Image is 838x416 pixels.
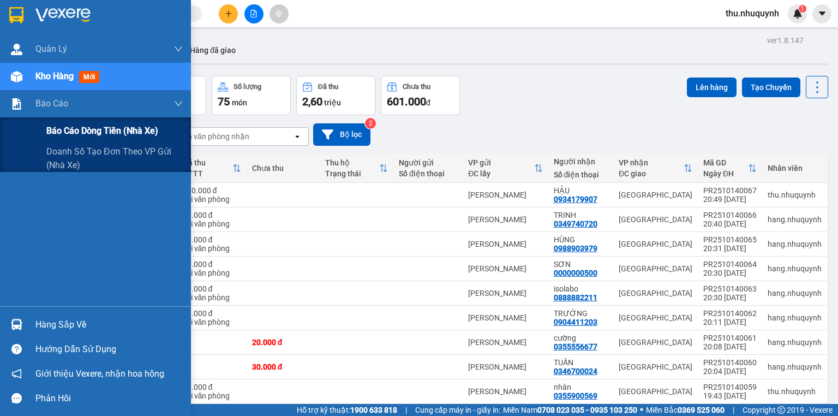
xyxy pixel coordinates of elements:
div: 20:04 [DATE] [703,367,757,376]
div: Đã thu [183,158,232,167]
div: 20.000 đ [183,235,241,244]
div: 0346700024 [554,367,597,376]
div: PR2510140067 [703,186,757,195]
div: thu.nhuquynh [768,387,822,396]
button: aim [270,4,289,23]
th: Toggle SortBy [320,154,393,183]
div: TRƯỜNG [554,309,608,318]
span: đ [426,98,430,107]
div: [GEOGRAPHIC_DATA] [619,191,692,199]
div: Tại văn phòng [183,391,241,400]
div: 0355900569 [554,391,597,400]
div: [GEOGRAPHIC_DATA] [619,240,692,248]
div: 30.000 đ [183,211,241,219]
div: hang.nhuquynh [768,240,822,248]
span: ⚪️ [640,408,643,412]
sup: 2 [365,118,376,129]
div: Mã GD [703,158,748,167]
span: Doanh số tạo đơn theo VP gửi (nhà xe) [46,145,183,172]
button: Bộ lọc [313,123,370,146]
div: [PERSON_NAME] [468,289,542,298]
span: message [11,393,22,403]
div: 20:30 [DATE] [703,293,757,302]
span: món [232,98,247,107]
span: Kho hàng [35,71,74,81]
div: Chọn văn phòng nhận [174,131,249,142]
div: PR2510140065 [703,235,757,244]
div: Tại văn phòng [183,195,241,204]
span: Quản Lý [35,42,67,56]
div: thu.nhuquynh [768,191,822,199]
div: [GEOGRAPHIC_DATA] [619,338,692,347]
div: hang.nhuquynh [768,264,822,273]
div: Tại văn phòng [183,244,241,253]
div: PR2510140064 [703,260,757,269]
div: Trạng thái [325,169,379,178]
div: Số điện thoại [399,169,457,178]
button: Hàng đã giao [181,37,244,63]
th: Toggle SortBy [177,154,247,183]
div: TRINH [554,211,608,219]
span: down [174,45,183,54]
div: 20:31 [DATE] [703,244,757,253]
div: [GEOGRAPHIC_DATA] [619,215,692,224]
div: Tại văn phòng [183,318,241,326]
th: Toggle SortBy [613,154,698,183]
img: warehouse-icon [11,319,22,330]
span: 601.000 [387,95,426,108]
div: [PERSON_NAME] [468,264,542,273]
div: PR2510140059 [703,383,757,391]
div: 0000000500 [554,269,597,277]
div: Hàng sắp về [35,317,183,333]
strong: 1900 633 818 [350,406,397,414]
svg: open [293,132,302,141]
div: Số lượng [234,83,261,91]
div: hang.nhuquynh [768,313,822,322]
div: 20.000 đ [183,284,241,293]
span: Báo cáo dòng tiền (nhà xe) [46,124,158,138]
div: hang.nhuquynh [768,289,822,298]
span: Miền Bắc [646,404,725,416]
div: 20:08 [DATE] [703,342,757,351]
div: [GEOGRAPHIC_DATA] [619,289,692,298]
div: TUẤN [554,358,608,367]
div: hang.nhuquynh [768,362,822,371]
button: Số lượng75món [212,76,291,115]
span: | [733,404,734,416]
button: Lên hàng [687,78,737,97]
div: [PERSON_NAME] [468,387,542,396]
span: aim [275,10,283,17]
img: logo-vxr [9,7,23,23]
div: Người gửi [399,158,457,167]
div: Nhân viên [768,164,822,173]
div: hang.nhuquynh [768,338,822,347]
div: 0888882211 [554,293,597,302]
div: Ngày ĐH [703,169,748,178]
span: 2,60 [302,95,322,108]
div: PR2510140066 [703,211,757,219]
span: plus [225,10,232,17]
div: 19:43 [DATE] [703,391,757,400]
span: triệu [324,98,341,107]
div: PR2510140060 [703,358,757,367]
div: 40.000 đ [183,309,241,318]
div: [GEOGRAPHIC_DATA] [619,387,692,396]
th: Toggle SortBy [698,154,762,183]
button: Chưa thu601.000đ [381,76,460,115]
span: mới [79,71,99,83]
div: [PERSON_NAME] [468,338,542,347]
div: 20:11 [DATE] [703,318,757,326]
div: Tại văn phòng [183,269,241,277]
div: cường [554,334,608,342]
span: file-add [250,10,258,17]
span: copyright [777,406,785,414]
th: Toggle SortBy [463,154,548,183]
div: Tại văn phòng [183,293,241,302]
div: HẬU [554,186,608,195]
div: SƠN [554,260,608,269]
span: Báo cáo [35,97,68,110]
div: PR2510140062 [703,309,757,318]
img: warehouse-icon [11,71,22,82]
div: 0904411203 [554,318,597,326]
button: plus [219,4,238,23]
